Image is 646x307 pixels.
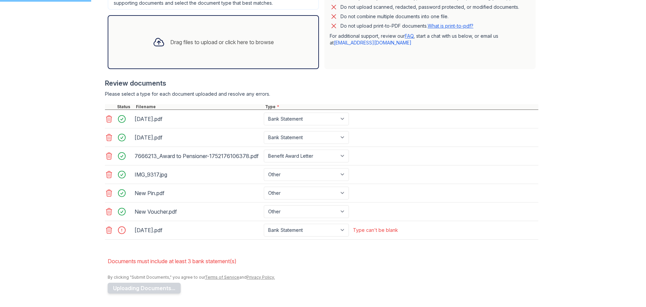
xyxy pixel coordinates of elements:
[405,33,414,39] a: FAQ
[135,188,261,198] div: New Pin.pdf
[108,283,181,294] button: Uploading Documents...
[108,275,538,280] div: By clicking "Submit Documents," you agree to our and
[116,104,135,110] div: Status
[135,225,261,236] div: [DATE].pdf
[247,275,275,280] a: Privacy Policy.
[108,254,538,268] li: Documents must include at least 3 bank statement(s)
[135,132,261,143] div: [DATE].pdf
[205,275,239,280] a: Terms of Service
[170,38,274,46] div: Drag files to upload or click here to browse
[105,91,538,97] div: Please select a type for each document uploaded and resolve any errors.
[105,79,538,88] div: Review documents
[264,104,538,110] div: Type
[135,104,264,110] div: Filename
[428,23,473,29] a: What is print-to-pdf?
[135,114,261,124] div: [DATE].pdf
[340,3,519,11] div: Do not upload scanned, redacted, password protected, or modified documents.
[135,151,261,161] div: 7666213_Award to Pensioner-1752176106378.pdf
[135,206,261,217] div: New Voucher.pdf
[330,33,530,46] p: For additional support, review our , start a chat with us below, or email us at
[334,40,411,45] a: [EMAIL_ADDRESS][DOMAIN_NAME]
[340,12,448,21] div: Do not combine multiple documents into one file.
[135,169,261,180] div: IMG_9317.jpg
[340,23,473,29] p: Do not upload print-to-PDF documents.
[353,227,398,234] div: Type can't be blank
